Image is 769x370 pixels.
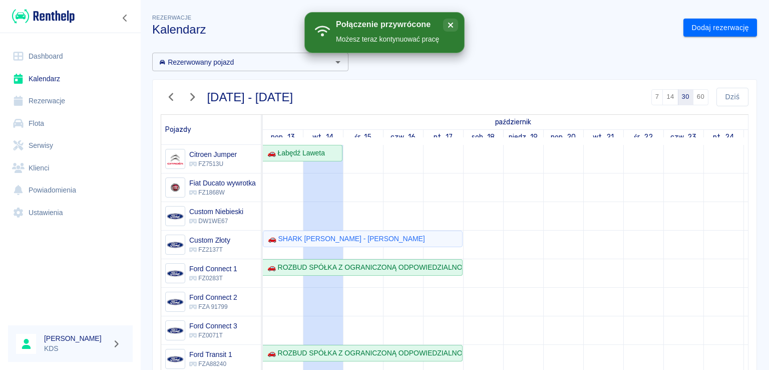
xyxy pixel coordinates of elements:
[118,12,133,25] button: Zwiń nawigację
[310,130,336,144] a: 14 października 2025
[8,90,133,112] a: Rezerwacje
[331,55,345,69] button: Otwórz
[8,68,133,90] a: Kalendarz
[189,159,237,168] p: FZ7513U
[683,19,757,37] a: Dodaj rezerwację
[167,151,183,167] img: Image
[263,262,462,273] div: 🚗 ROZBUD SPÓŁKA Z OGRANICZONĄ ODPOWIEDZIALNOŚCIĄ SPÓŁKA KOMANDYTOWA - [PERSON_NAME]
[336,34,439,45] div: Możesz teraz kontynuować pracę
[44,343,108,354] p: KDS
[152,15,191,21] span: Rezerwacje
[189,331,237,340] p: FZ0071T
[189,178,256,188] h6: Fiat Ducato wywrotka
[167,322,183,339] img: Image
[716,88,748,106] button: Dziś
[189,245,230,254] p: FZ2137T
[189,274,237,283] p: FZ0283T
[189,188,256,197] p: FZ1868W
[388,130,418,144] a: 16 października 2025
[548,130,579,144] a: 20 października 2025
[8,134,133,157] a: Serwisy
[710,130,736,144] a: 24 października 2025
[167,294,183,310] img: Image
[189,349,232,359] h6: Ford Transit 1
[662,89,678,105] button: 14 dni
[668,130,699,144] a: 23 października 2025
[352,130,374,144] a: 15 października 2025
[167,179,183,196] img: Image
[651,89,663,105] button: 7 dni
[590,130,616,144] a: 21 października 2025
[8,157,133,179] a: Klienci
[189,359,232,368] p: FZA88240
[155,56,329,68] input: Wyszukaj i wybierz pojazdy...
[167,237,183,253] img: Image
[189,235,230,245] h6: Custom Złoty
[8,8,75,25] a: Renthelp logo
[263,148,325,158] div: 🚗 Łabędź Laweta
[631,130,655,144] a: 22 października 2025
[189,207,243,217] h6: Custom Niebieski
[493,115,534,129] a: 13 października 2025
[264,234,425,244] div: 🚗 SHARK [PERSON_NAME] - [PERSON_NAME]
[693,89,708,105] button: 60 dni
[8,202,133,224] a: Ustawienia
[189,264,237,274] h6: Ford Connect 1
[469,130,498,144] a: 18 października 2025
[12,8,75,25] img: Renthelp logo
[443,19,458,32] button: close
[431,130,455,144] a: 17 października 2025
[189,217,243,226] p: DW1WE67
[189,292,237,302] h6: Ford Connect 2
[207,90,293,104] h3: [DATE] - [DATE]
[44,333,108,343] h6: [PERSON_NAME]
[189,302,237,311] p: FZA 91799
[268,130,297,144] a: 13 października 2025
[152,23,675,37] h3: Kalendarz
[8,112,133,135] a: Flota
[336,20,439,30] div: Połączenie przywrócone
[189,321,237,331] h6: Ford Connect 3
[678,89,693,105] button: 30 dni
[8,179,133,202] a: Powiadomienia
[263,348,462,358] div: 🚗 ROZBUD SPÓŁKA Z OGRANICZONĄ ODPOWIEDZIALNOŚCIĄ SPÓŁKA KOMANDYTOWA - [PERSON_NAME]
[167,351,183,367] img: Image
[189,149,237,159] h6: Citroen Jumper
[8,45,133,68] a: Dashboard
[167,208,183,225] img: Image
[165,125,191,134] span: Pojazdy
[506,130,541,144] a: 19 października 2025
[167,265,183,282] img: Image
